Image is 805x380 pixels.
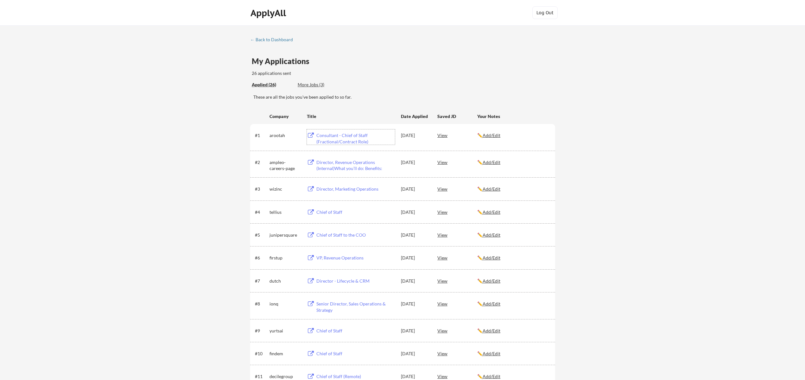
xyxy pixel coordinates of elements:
[477,113,549,120] div: Your Notes
[316,186,395,192] div: Director, Marketing Operations
[477,132,549,139] div: ✏️
[477,301,549,307] div: ✏️
[437,229,477,240] div: View
[252,82,293,88] div: These are all the jobs you've been applied to so far.
[483,328,500,333] u: Add/Edit
[255,132,267,139] div: #1
[483,255,500,260] u: Add/Edit
[269,209,301,215] div: tellius
[316,301,395,313] div: Senior Director, Sales Operations & Strategy
[437,206,477,218] div: View
[477,373,549,380] div: ✏️
[316,255,395,261] div: VP, Revenue Operations
[477,328,549,334] div: ✏️
[316,159,395,172] div: Director, Revenue Operations (Internal)What you’ll do: Benefits:
[269,159,301,172] div: ampleo-careers-page
[250,37,298,43] a: ← Back to Dashboard
[477,232,549,238] div: ✏️
[483,374,500,379] u: Add/Edit
[437,348,477,359] div: View
[316,132,395,145] div: Consultant - Chief of Staff (Fractional/Contract Role)
[401,232,429,238] div: [DATE]
[252,82,293,88] div: Applied (26)
[483,186,500,192] u: Add/Edit
[255,232,267,238] div: #5
[255,351,267,357] div: #10
[269,132,301,139] div: arootah
[401,132,429,139] div: [DATE]
[255,301,267,307] div: #8
[269,351,301,357] div: findem
[401,351,429,357] div: [DATE]
[316,373,395,380] div: Chief of Staff (Remote)
[269,232,301,238] div: junipersquare
[298,82,344,88] div: More Jobs (3)
[316,351,395,357] div: Chief of Staff
[477,255,549,261] div: ✏️
[298,82,344,88] div: These are job applications we think you'd be a good fit for, but couldn't apply you to automatica...
[483,160,500,165] u: Add/Edit
[477,278,549,284] div: ✏️
[316,328,395,334] div: Chief of Staff
[437,156,477,168] div: View
[401,159,429,166] div: [DATE]
[437,129,477,141] div: View
[483,232,500,238] u: Add/Edit
[437,275,477,286] div: View
[477,159,549,166] div: ✏️
[401,113,429,120] div: Date Applied
[401,209,429,215] div: [DATE]
[483,133,500,138] u: Add/Edit
[252,70,374,76] div: 26 applications sent
[307,113,395,120] div: Title
[250,37,298,42] div: ← Back to Dashboard
[437,252,477,263] div: View
[477,209,549,215] div: ✏️
[483,278,500,284] u: Add/Edit
[269,186,301,192] div: wizinc
[255,328,267,334] div: #9
[269,255,301,261] div: firstup
[401,301,429,307] div: [DATE]
[316,209,395,215] div: Chief of Staff
[437,325,477,336] div: View
[483,209,500,215] u: Add/Edit
[316,278,395,284] div: Director - Lifecycle & CRM
[250,8,288,18] div: ApplyAll
[437,183,477,194] div: View
[477,351,549,357] div: ✏️
[316,232,395,238] div: Chief of Staff to the COO
[255,186,267,192] div: #3
[269,301,301,307] div: ionq
[269,113,301,120] div: Company
[269,373,301,380] div: decilegroup
[401,186,429,192] div: [DATE]
[255,209,267,215] div: #4
[401,373,429,380] div: [DATE]
[437,110,477,122] div: Saved JD
[532,6,558,19] button: Log Out
[401,328,429,334] div: [DATE]
[401,255,429,261] div: [DATE]
[269,278,301,284] div: dutch
[269,328,301,334] div: yurtsai
[483,351,500,356] u: Add/Edit
[477,186,549,192] div: ✏️
[255,373,267,380] div: #11
[255,159,267,166] div: #2
[255,278,267,284] div: #7
[252,57,314,65] div: My Applications
[253,94,555,100] div: These are all the jobs you've been applied to so far.
[483,301,500,306] u: Add/Edit
[401,278,429,284] div: [DATE]
[255,255,267,261] div: #6
[437,298,477,309] div: View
